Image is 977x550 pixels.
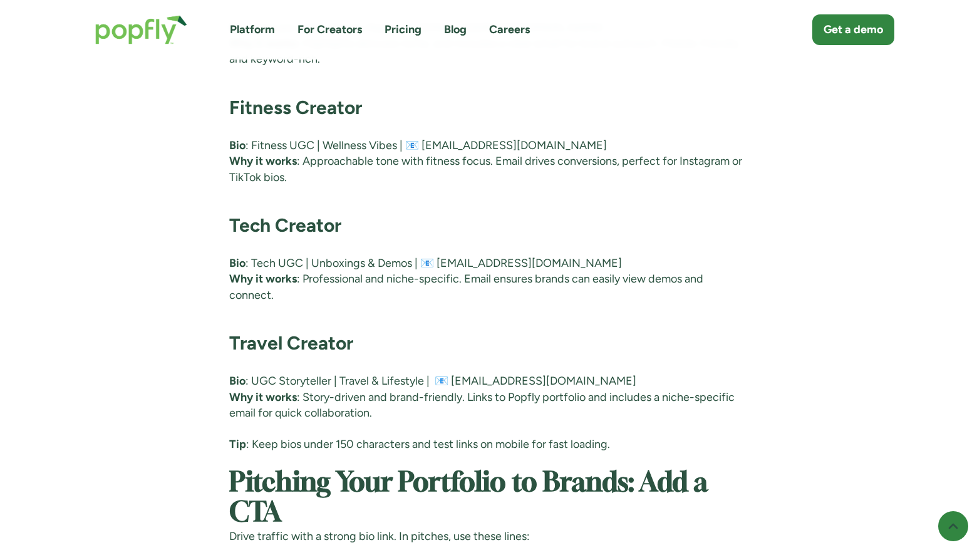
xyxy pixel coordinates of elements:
a: Platform [230,22,275,38]
strong: Fitness Creator [229,96,362,119]
p: : Fitness UGC | Wellness Vibes | 📧 [EMAIL_ADDRESS][DOMAIN_NAME] : Approachable tone with fitness ... [229,138,748,185]
strong: Bio [229,138,246,152]
a: Get a demo [812,14,894,45]
strong: Why it works [229,154,297,168]
p: : Tech UGC | Unboxings & Demos | 📧 [EMAIL_ADDRESS][DOMAIN_NAME] : Professional and niche-specific... [229,256,748,303]
strong: Travel Creator [229,331,353,355]
p: : Keep bios under 150 characters and test links on mobile for fast loading. [229,437,748,452]
strong: Why it works [229,272,297,286]
strong: Tech Creator [229,214,341,237]
a: Pricing [385,22,421,38]
a: For Creators [297,22,362,38]
div: Get a demo [824,22,883,38]
strong: Pitching Your Portfolio to Brands: Add a CTA [229,470,708,526]
strong: Tip [229,437,246,451]
strong: Bio [229,374,246,388]
strong: Why it works [229,390,297,404]
a: home [83,3,200,57]
a: Blog [444,22,467,38]
p: Drive traffic with a strong bio link. In pitches, use these lines: [229,529,748,544]
strong: Bio [229,256,246,270]
a: Careers [489,22,530,38]
p: : UGC Storyteller | Travel & Lifestyle | 📧 [EMAIL_ADDRESS][DOMAIN_NAME] : Story-driven and brand-... [229,373,748,421]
